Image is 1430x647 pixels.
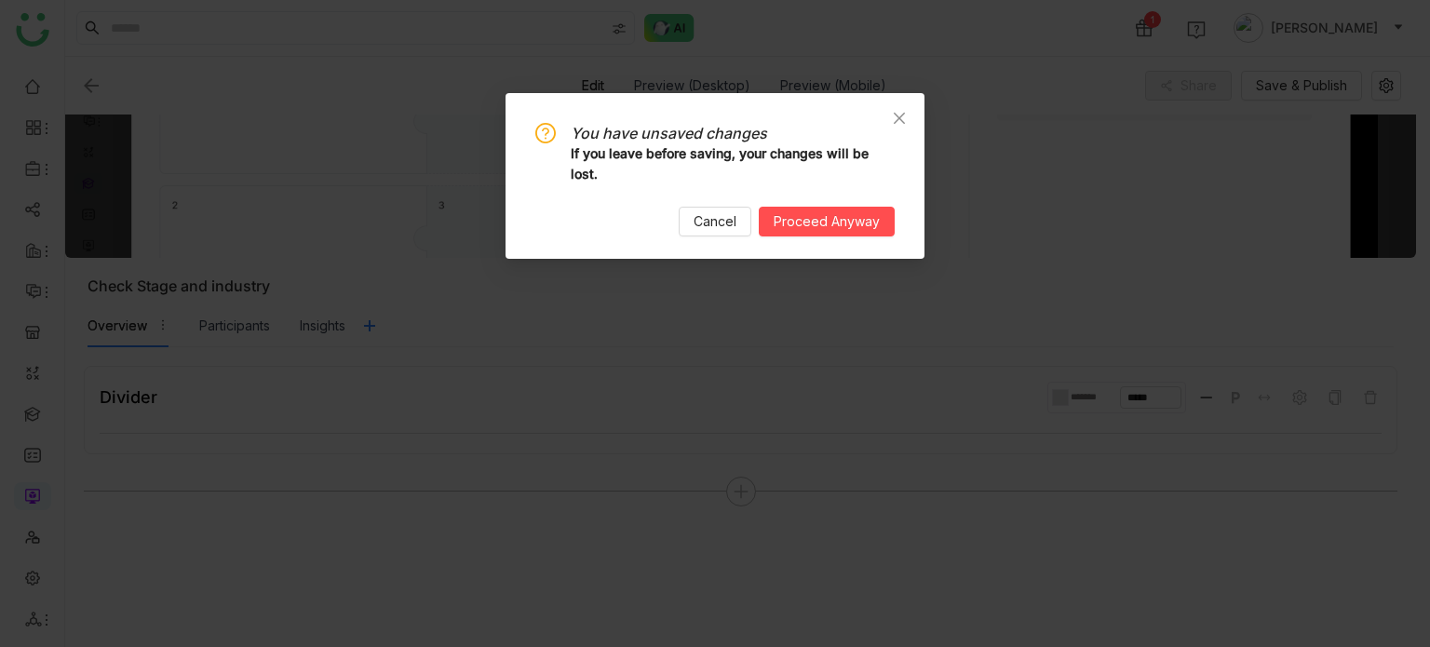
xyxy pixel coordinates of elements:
i: You have unsaved changes [571,124,767,142]
span: Proceed Anyway [774,211,880,232]
button: Close [874,93,924,143]
b: If you leave before saving, your changes will be lost. [571,145,869,182]
button: Cancel [679,207,751,236]
span: Cancel [694,211,736,232]
button: Proceed Anyway [759,207,895,236]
